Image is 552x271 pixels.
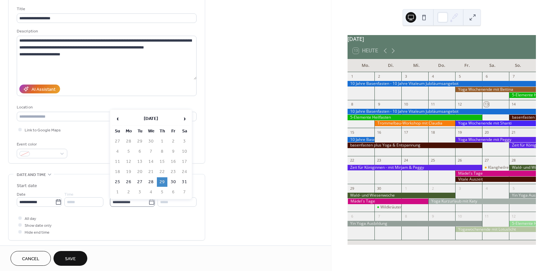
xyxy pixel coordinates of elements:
div: 2 [376,74,381,79]
div: Klangheilreise [488,165,514,170]
div: Do. [429,59,454,72]
div: 26 [457,158,462,163]
div: 13 [484,102,489,107]
div: 8 [403,214,408,219]
div: Trommelbau-Workshop mit Claudia [374,121,455,126]
td: 5 [157,187,167,197]
th: Sa [179,126,190,136]
div: 6 [350,214,354,219]
span: › [180,112,189,125]
div: 11 [430,102,435,107]
div: 3 [457,186,462,191]
div: Di. [378,59,404,72]
div: basenfasten plus Yoga & Entspannung [348,143,482,148]
td: 11 [112,157,123,166]
span: Show date only [25,222,52,229]
span: Link to Google Maps [25,127,61,134]
div: Vitale Auszeit [455,177,536,182]
div: 5-Elemente Heilfasten [509,92,536,98]
span: Date [17,191,26,198]
div: 11 [484,214,489,219]
div: 10 [457,214,462,219]
td: 30 [146,137,156,146]
div: [DATE] [348,35,536,43]
td: 29 [157,177,167,187]
td: 13 [135,157,145,166]
div: Klangheilreise [482,165,509,170]
div: Wildkräuterwanderung [374,204,401,210]
button: Save [53,251,87,266]
div: 10 Jahre Basenfasten - 10 Jahre Vitaleum Jubiläumsangebot [348,137,374,143]
div: So. [505,59,531,72]
td: 26 [123,177,134,187]
td: 17 [179,157,190,166]
th: Su [112,126,123,136]
td: 2 [123,187,134,197]
div: Mädel´s Tage [455,171,536,176]
td: 21 [146,167,156,177]
td: 10 [179,147,190,156]
td: 3 [179,137,190,146]
div: 18 [430,130,435,135]
td: 28 [146,177,156,187]
span: Date and time [17,171,46,178]
td: 1 [157,137,167,146]
td: 16 [168,157,179,166]
span: ‹ [113,112,122,125]
td: 5 [123,147,134,156]
div: 19 [457,130,462,135]
td: 27 [135,177,145,187]
div: Start date [17,183,37,189]
td: 19 [123,167,134,177]
button: AI Assistant [19,85,60,93]
div: 16 [376,130,381,135]
div: 20 [484,130,489,135]
div: Wildkräuterwanderung [380,204,422,210]
div: Mädel´s Tage [348,199,428,204]
th: Fr [168,126,179,136]
div: Event color [17,141,66,148]
div: 25 [430,158,435,163]
td: 18 [112,167,123,177]
div: 10 Jahre Basenfasten - 10 Jahre Vitaleum Jubiläumsangebot [348,81,536,87]
div: 29 [350,186,354,191]
div: 2 [430,186,435,191]
span: Save [65,256,76,262]
div: 24 [403,158,408,163]
td: 29 [135,137,145,146]
div: AI Assistant [32,86,55,93]
div: 12 [457,102,462,107]
td: 7 [146,147,156,156]
div: Wald- und Wiesenwoche [348,193,455,198]
div: basenfasten plus Yoga & Entspannung [509,115,536,120]
td: 4 [146,187,156,197]
th: Th [157,126,167,136]
td: 23 [168,167,179,177]
div: 30 [376,186,381,191]
div: 23 [376,158,381,163]
div: Fr. [455,59,480,72]
td: 8 [157,147,167,156]
td: 6 [135,147,145,156]
div: Yoga Kurzurlaub mit Katy [428,199,536,204]
td: 30 [168,177,179,187]
div: Yoga Wochenende mit Bettina [455,87,536,92]
div: Wald- und Wiesenwoche [509,165,536,170]
div: Zeit für Königinnen - mit Mirjam & Peggy [348,165,482,170]
div: 3 [403,74,408,79]
td: 15 [157,157,167,166]
div: 6 [484,74,489,79]
td: 22 [157,167,167,177]
div: 14 [511,102,516,107]
td: 9 [168,147,179,156]
th: Tu [135,126,145,136]
td: 7 [179,187,190,197]
div: 5 [511,186,516,191]
td: 27 [112,137,123,146]
span: Cancel [22,256,39,262]
div: 7 [376,214,381,219]
span: Time [64,191,74,198]
div: Mi. [404,59,429,72]
div: 15 [350,130,354,135]
a: Cancel [11,251,51,266]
